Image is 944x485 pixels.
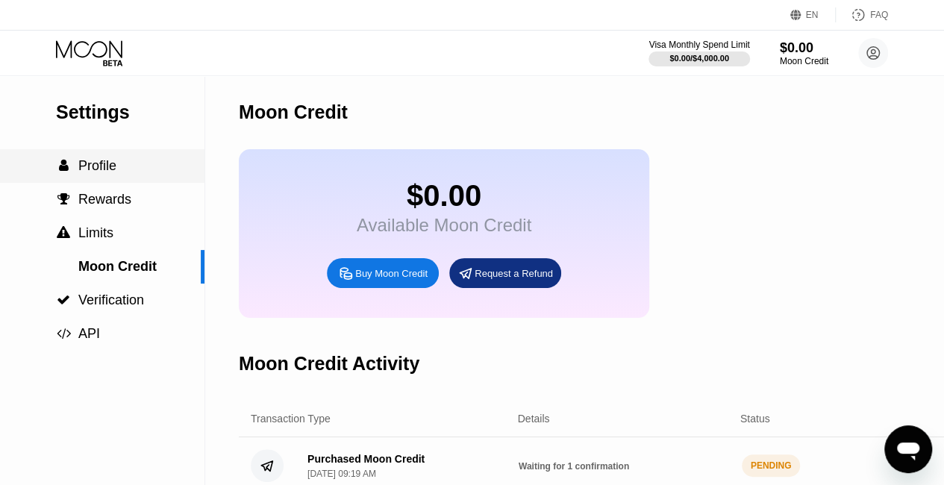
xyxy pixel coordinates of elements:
[78,192,131,207] span: Rewards
[56,327,71,340] div: 
[355,267,428,280] div: Buy Moon Credit
[57,193,70,206] span: 
[648,40,749,50] div: Visa Monthly Spend Limit
[780,40,828,56] div: $0.00
[806,10,819,20] div: EN
[78,326,100,341] span: API
[836,7,888,22] div: FAQ
[56,159,71,172] div: 
[327,258,439,288] div: Buy Moon Credit
[239,101,348,123] div: Moon Credit
[78,292,144,307] span: Verification
[239,353,419,375] div: Moon Credit Activity
[790,7,836,22] div: EN
[56,101,204,123] div: Settings
[59,159,69,172] span: 
[870,10,888,20] div: FAQ
[648,40,749,66] div: Visa Monthly Spend Limit$0.00/$4,000.00
[519,461,629,472] span: Waiting for 1 confirmation
[78,158,116,173] span: Profile
[57,293,70,307] span: 
[56,193,71,206] div: 
[742,454,801,477] div: PENDING
[475,267,553,280] div: Request a Refund
[56,293,71,307] div: 
[518,413,550,425] div: Details
[357,215,531,236] div: Available Moon Credit
[251,413,331,425] div: Transaction Type
[780,40,828,66] div: $0.00Moon Credit
[449,258,561,288] div: Request a Refund
[780,56,828,66] div: Moon Credit
[57,226,70,240] span: 
[740,413,770,425] div: Status
[78,259,157,274] span: Moon Credit
[307,453,425,465] div: Purchased Moon Credit
[56,226,71,240] div: 
[78,225,113,240] span: Limits
[307,469,376,479] div: [DATE] 09:19 AM
[357,179,531,213] div: $0.00
[57,327,71,340] span: 
[669,54,729,63] div: $0.00 / $4,000.00
[884,425,932,473] iframe: Button to launch messaging window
